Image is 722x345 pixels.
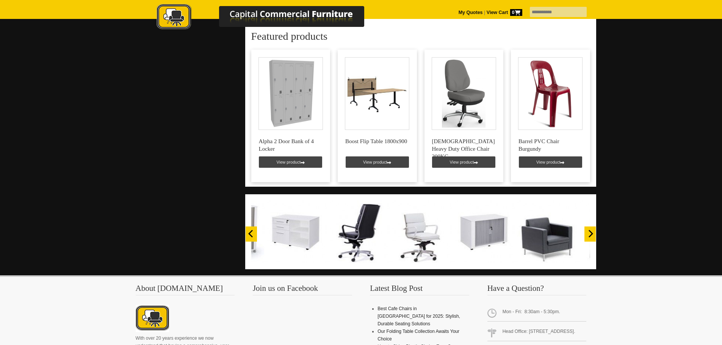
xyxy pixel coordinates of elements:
[459,10,483,15] a: My Quotes
[264,200,327,263] img: 12
[452,200,514,263] img: 09
[327,200,389,263] img: 11
[253,284,352,295] h3: Join us on Facebook
[370,284,469,295] h3: Latest Blog Post
[136,284,235,295] h3: About [DOMAIN_NAME]
[377,329,459,342] a: Our Folding Table Collection Awaits Your Choice
[485,10,522,15] a: View Cart0
[510,9,522,16] span: 0
[487,325,587,341] span: Head Office: [STREET_ADDRESS].
[202,200,264,263] img: 01
[577,200,639,263] img: 07
[584,226,596,242] button: Next
[136,4,401,31] img: Capital Commercial Furniture Logo
[377,306,460,326] a: Best Cafe Chairs in [GEOGRAPHIC_DATA] for 2025: Stylish, Durable Seating Solutions
[487,284,587,295] h3: Have a Question?
[136,305,169,332] img: About CCFNZ Logo
[136,4,401,34] a: Capital Commercial Furniture Logo
[514,200,577,263] img: 08
[487,10,522,15] strong: View Cart
[246,226,257,242] button: Previous
[251,31,590,42] h2: Featured products
[389,200,452,263] img: 10
[487,305,587,322] span: Mon - Fri: 8:30am - 5:30pm.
